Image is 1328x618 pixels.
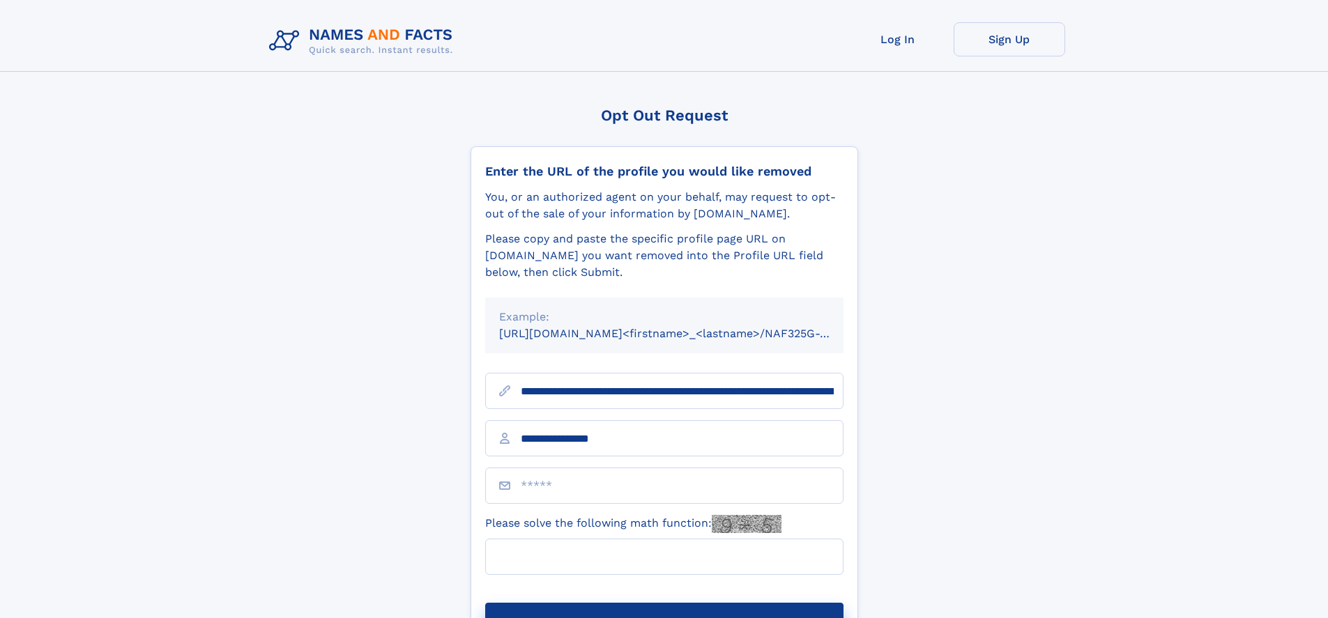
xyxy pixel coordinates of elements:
img: Logo Names and Facts [264,22,464,60]
div: Enter the URL of the profile you would like removed [485,164,844,179]
div: You, or an authorized agent on your behalf, may request to opt-out of the sale of your informatio... [485,189,844,222]
a: Log In [842,22,954,56]
div: Opt Out Request [471,107,858,124]
label: Please solve the following math function: [485,515,781,533]
div: Please copy and paste the specific profile page URL on [DOMAIN_NAME] you want removed into the Pr... [485,231,844,281]
a: Sign Up [954,22,1065,56]
div: Example: [499,309,830,325]
small: [URL][DOMAIN_NAME]<firstname>_<lastname>/NAF325G-xxxxxxxx [499,327,870,340]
